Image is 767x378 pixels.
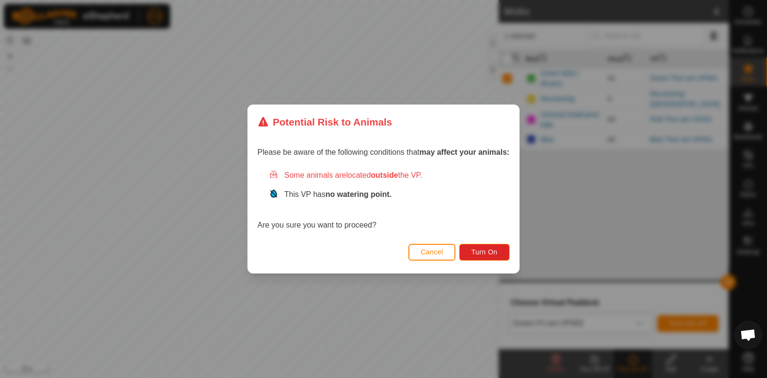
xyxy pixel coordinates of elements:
[419,148,510,156] strong: may affect your animals:
[734,321,763,349] a: Open chat
[408,244,456,261] button: Cancel
[371,171,398,179] strong: outside
[346,171,422,179] span: located the VP.
[325,190,392,198] strong: no watering point.
[257,115,392,129] div: Potential Risk to Animals
[269,170,510,181] div: Some animals are
[257,148,510,156] span: Please be aware of the following conditions that
[472,248,498,256] span: Turn On
[284,190,392,198] span: This VP has
[421,248,443,256] span: Cancel
[257,170,510,231] div: Are you sure you want to proceed?
[460,244,510,261] button: Turn On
